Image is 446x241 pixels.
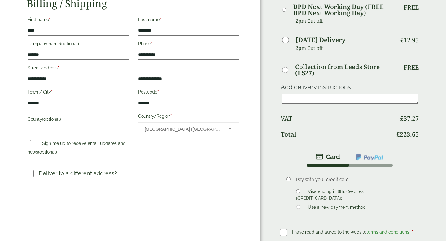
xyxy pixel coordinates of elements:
label: Phone [138,39,239,50]
bdi: 223.65 [396,130,419,138]
abbr: required [58,65,59,70]
label: Street address [28,64,129,74]
span: I have read and agree to the website [292,230,410,234]
label: First name [28,15,129,26]
span: Country/Region [138,122,239,135]
label: Collection from Leeds Store (LS27) [295,64,392,76]
span: United Kingdom (UK) [145,123,221,136]
abbr: required [160,17,161,22]
label: DPD Next Working Day (FREE DPD Next Working Day) [293,4,392,16]
a: terms and conditions [366,230,409,234]
p: Free [404,64,419,71]
abbr: required [170,114,172,119]
p: Free [404,4,419,11]
input: Sign me up to receive email updates and news(optional) [30,140,37,147]
label: [DATE] Delivery [296,37,345,43]
label: County [28,115,129,125]
span: (optional) [42,117,61,122]
abbr: required [151,41,152,46]
p: 2pm Cut off [295,43,392,53]
label: Company name [28,39,129,50]
th: Total [281,127,392,142]
p: Pay with your credit card. [296,176,410,183]
p: Deliver to a different address? [39,169,117,177]
abbr: required [51,90,53,94]
a: Add delivery instructions [281,83,351,91]
span: (optional) [60,41,79,46]
img: ppcp-gateway.png [355,153,384,161]
label: Town / City [28,88,129,98]
label: Last name [138,15,239,26]
label: Use a new payment method [305,205,368,212]
label: Visa ending in 8812 (expires [CREDIT_CARD_DATA]) [296,189,364,203]
abbr: required [49,17,50,22]
img: stripe.png [316,153,340,160]
label: Country/Region [138,112,239,122]
bdi: 37.27 [400,114,419,123]
span: £ [400,114,404,123]
label: Sign me up to receive email updates and news [28,141,126,156]
th: VAT [281,111,392,126]
abbr: required [412,230,413,234]
span: (optional) [38,150,57,155]
abbr: required [157,90,159,94]
label: Postcode [138,88,239,98]
span: £ [400,36,404,44]
p: 2pm Cut off [295,16,392,25]
bdi: 12.95 [400,36,419,44]
span: £ [396,130,400,138]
